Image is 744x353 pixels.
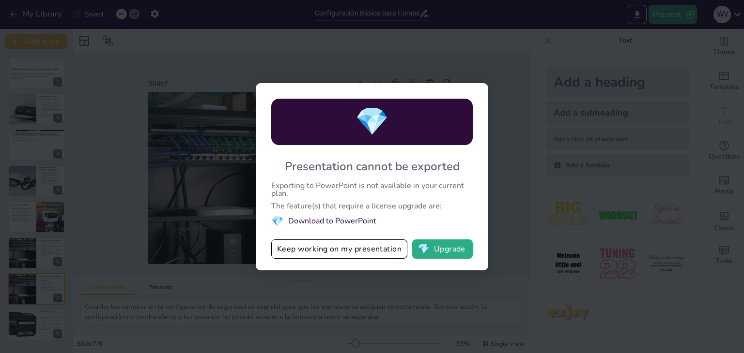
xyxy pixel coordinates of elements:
span: diamond [271,215,283,228]
span: diamond [418,244,430,254]
button: diamondUpgrade [412,239,473,259]
li: Download to PowerPoint [271,215,473,228]
div: The feature(s) that require a license upgrade are: [271,202,473,210]
span: diamond [355,103,389,140]
button: Keep working on my presentation [271,239,407,259]
div: Exporting to PowerPoint is not available in your current plan. [271,182,473,197]
div: Presentation cannot be exported [285,159,460,174]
